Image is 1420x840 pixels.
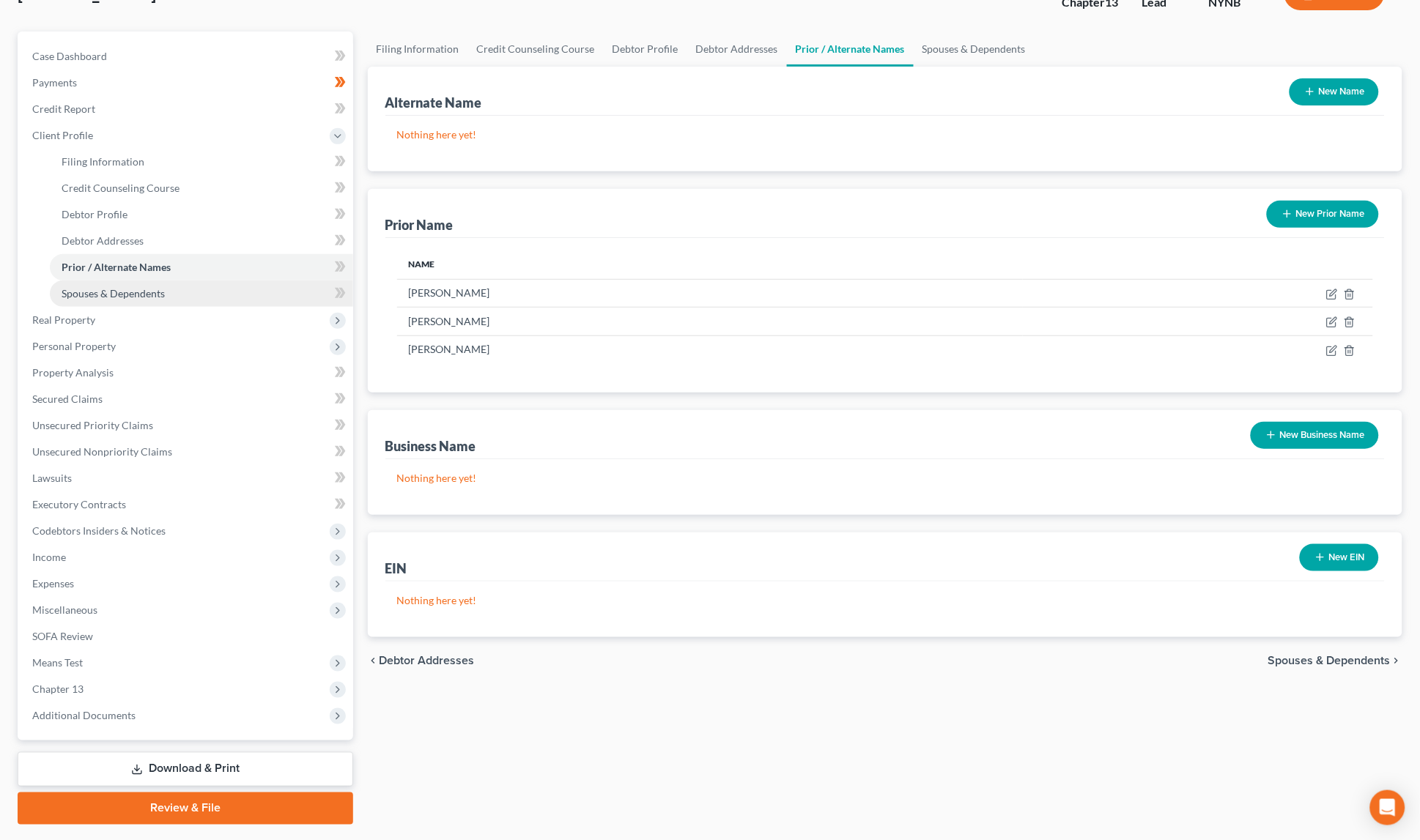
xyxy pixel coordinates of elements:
p: Nothing here yet! [397,127,1374,142]
td: [PERSON_NAME] [397,335,1023,363]
span: Unsecured Priority Claims [32,419,153,431]
p: Nothing here yet! [397,593,1374,608]
span: Unsecured Nonpriority Claims [32,445,172,458]
a: Spouses & Dependents [50,280,353,307]
span: SOFA Review [32,630,93,642]
a: Prior / Alternate Names [787,31,914,67]
span: Credit Counseling Course [62,182,180,194]
span: Debtor Addresses [380,655,475,666]
span: Prior / Alternate Names [62,261,171,273]
a: Debtor Addresses [687,31,787,67]
a: Executory Contracts [21,491,353,518]
td: [PERSON_NAME] [397,308,1023,335]
span: Executory Contracts [32,498,126,510]
span: Income [32,551,66,563]
div: Open Intercom Messenger [1370,790,1405,825]
span: Filing Information [62,155,144,168]
div: EIN [385,560,407,577]
span: Spouses & Dependents [1268,655,1391,666]
a: Secured Claims [21,386,353,412]
span: Lawsuits [32,472,72,484]
span: Chapter 13 [32,683,84,695]
a: Credit Counseling Course [468,31,604,67]
button: Spouses & Dependents chevron_right [1268,655,1402,666]
span: Codebtors Insiders & Notices [32,524,166,537]
span: Secured Claims [32,393,103,405]
a: SOFA Review [21,623,353,650]
a: Review & File [18,792,353,825]
span: Property Analysis [32,366,114,379]
a: Lawsuits [21,465,353,491]
i: chevron_right [1391,655,1402,666]
a: Unsecured Priority Claims [21,412,353,439]
button: New Prior Name [1267,201,1379,228]
div: Alternate Name [385,94,482,111]
a: Filing Information [50,149,353,175]
button: chevron_left Debtor Addresses [368,655,475,666]
button: New EIN [1300,544,1379,571]
span: Debtor Profile [62,208,127,220]
button: New Business Name [1251,422,1379,449]
button: New Name [1290,78,1379,105]
span: Miscellaneous [32,603,97,616]
a: Case Dashboard [21,43,353,70]
span: Additional Documents [32,709,136,721]
span: Real Property [32,313,95,326]
a: Debtor Addresses [50,228,353,254]
a: Prior / Alternate Names [50,254,353,280]
a: Download & Print [18,752,353,787]
span: Debtor Addresses [62,234,144,247]
div: Business Name [385,437,476,455]
i: chevron_left [368,655,380,666]
a: Credit Counseling Course [50,175,353,201]
span: Client Profile [32,129,93,141]
a: Unsecured Nonpriority Claims [21,439,353,465]
a: Property Analysis [21,360,353,386]
span: Case Dashboard [32,50,107,62]
a: Payments [21,70,353,96]
span: Expenses [32,577,74,590]
p: Nothing here yet! [397,471,1374,486]
span: Spouses & Dependents [62,287,165,300]
span: Credit Report [32,103,95,115]
span: Payments [32,76,77,89]
th: Name [397,250,1023,279]
a: Credit Report [21,96,353,122]
a: Filing Information [368,31,468,67]
td: [PERSON_NAME] [397,279,1023,307]
a: Debtor Profile [604,31,687,67]
div: Prior Name [385,216,454,234]
span: Means Test [32,656,83,669]
span: Personal Property [32,340,116,352]
a: Debtor Profile [50,201,353,228]
a: Spouses & Dependents [914,31,1035,67]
